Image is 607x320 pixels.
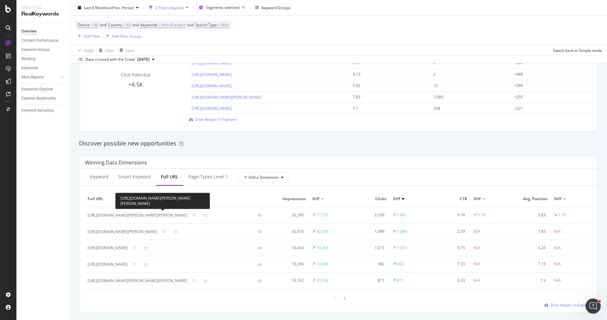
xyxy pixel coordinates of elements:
span: +4.5K [128,81,143,88]
div: N/A [474,261,480,267]
div: 7.33 [433,261,465,267]
a: Explorer Bookmarks [21,95,65,102]
button: [DATE] [135,56,157,63]
div: [URL][DOMAIN_NAME][PERSON_NAME] [88,229,157,235]
div: 982 [397,261,404,267]
span: Keywords [140,22,157,28]
div: Analytics [21,5,65,10]
span: 2025 Sep. 19th [137,57,150,62]
span: and [132,22,139,28]
span: and [100,22,107,28]
div: Data crossed with the Crawl [85,57,135,62]
div: 8.19 [353,71,421,77]
div: 5.19 [478,212,485,218]
span: Add a Dimension [244,175,279,180]
a: [URL][DOMAIN_NAME][PERSON_NAME] [192,95,261,100]
div: Keyword Groups [261,5,291,10]
div: 42,016 [272,229,303,234]
div: +255 [514,94,582,100]
div: Save [125,47,134,53]
div: 13,742 [272,278,303,283]
button: Add a Dimension [238,172,289,182]
div: N/A [554,229,561,234]
div: 2 [433,71,501,77]
div: Keyword Groups [21,46,50,53]
span: = [123,22,125,28]
div: [URL][DOMAIN_NAME][PERSON_NAME][PERSON_NAME] [88,212,187,218]
div: 4.26 [514,245,546,251]
div: 338 [433,106,501,111]
div: Smart Keyword [119,174,151,180]
div: More Reports [21,74,44,81]
span: Dive deeper in Explorer [551,302,592,308]
span: Country [108,22,122,28]
div: 13,390 [316,261,328,267]
div: 1,841 [397,212,407,218]
div: 1.15 [558,212,566,218]
span: Search Type [195,22,217,28]
div: 7.83 [514,229,546,234]
button: Keyword Groups [253,3,293,13]
a: Keyword Sampling [21,107,65,114]
a: Overview [21,28,65,35]
div: Winning Data Dimensions [85,159,147,166]
div: Switch back to Simple mode [553,47,602,53]
div: +688 [514,71,582,77]
div: 7.3 [514,278,546,283]
a: Dive deeper in Explorer [544,302,592,308]
div: 2.59 [433,229,465,234]
div: N/A [474,229,480,234]
a: Keywords Explorer [21,86,65,93]
a: [URL][DOMAIN_NAME] [192,106,232,111]
span: Diff [554,196,561,202]
div: [URL][DOMAIN_NAME][PERSON_NAME][PERSON_NAME] [88,278,187,284]
div: 982 [353,261,384,267]
div: Explorer Bookmarks [21,95,56,102]
div: 10,404 [272,245,303,251]
span: CTR [433,196,467,202]
span: Last 6 Months [84,5,108,10]
span: = [91,22,93,28]
button: Clear [96,45,114,55]
iframe: Intercom live chat [586,298,601,314]
span: Avg. Position [514,196,548,202]
span: Impressions [272,196,306,202]
a: [URL][DOMAIN_NAME] [192,72,232,77]
span: Diff [312,196,319,202]
div: Page-Types Level 1 [188,174,228,180]
button: Switch back to Simple mode [550,45,602,55]
div: 13,390 [272,261,303,267]
div: Add Filter [84,33,101,39]
div: 871 [353,278,384,283]
div: 1,015 [397,245,407,251]
span: All [126,21,131,29]
button: Last 6 MonthsvsPrev. Period [75,3,141,13]
span: Dive deeper in Explorer [195,117,237,122]
div: Clear [105,47,114,53]
div: 1,089 [397,229,407,234]
div: N/A [554,245,561,251]
div: 9.75 [433,245,465,251]
div: 1,015 [353,245,384,251]
div: 5.82 [353,83,421,89]
div: 5.83 [514,212,546,218]
div: Overview [21,28,37,35]
div: 1,089 [353,229,384,234]
div: 871 [397,278,404,283]
button: Segments selected [196,3,247,13]
div: 1,089 [433,94,501,100]
div: N/A [554,278,561,283]
div: 2,039 [353,212,384,218]
span: = [158,22,161,28]
a: Ranking [21,56,65,62]
div: 7.83 [353,94,421,100]
a: Keywords [21,65,65,71]
div: 2 Filters Applied [155,5,183,10]
a: More Reports [21,74,59,81]
div: 12 [433,83,501,89]
div: Keyword Sampling [21,107,54,114]
div: 10,404 [316,245,328,251]
button: Add Filter Group [103,32,141,40]
span: All [94,21,98,29]
div: 7.19 [514,261,546,267]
